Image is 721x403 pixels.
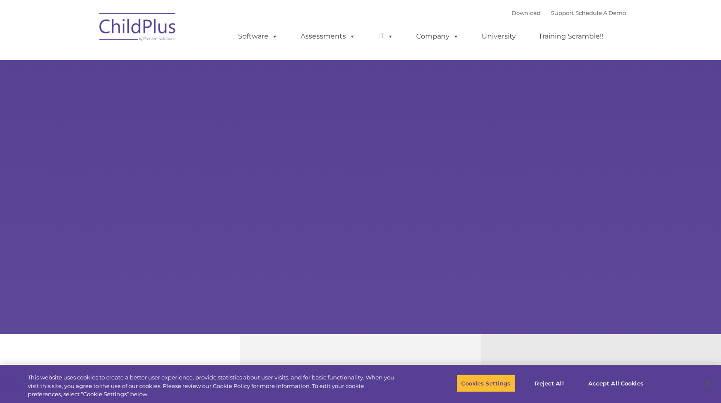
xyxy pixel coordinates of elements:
[408,28,468,45] a: Company
[530,28,612,45] a: Training Scramble!!
[698,374,717,393] button: Close
[523,374,576,392] button: Reject All
[369,28,402,45] a: IT
[575,9,626,16] a: Schedule A Demo
[473,28,524,45] a: University
[512,9,626,16] font: |
[551,9,574,16] a: Support
[456,374,515,392] button: Cookies Settings
[512,9,541,16] a: Download
[584,374,648,392] button: Accept All Cookies
[95,7,181,50] img: ChildPlus by Procare Solutions
[229,28,286,45] a: Software
[28,373,396,399] div: This website uses cookies to create a better user experience, provide statistics about user visit...
[292,28,364,45] a: Assessments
